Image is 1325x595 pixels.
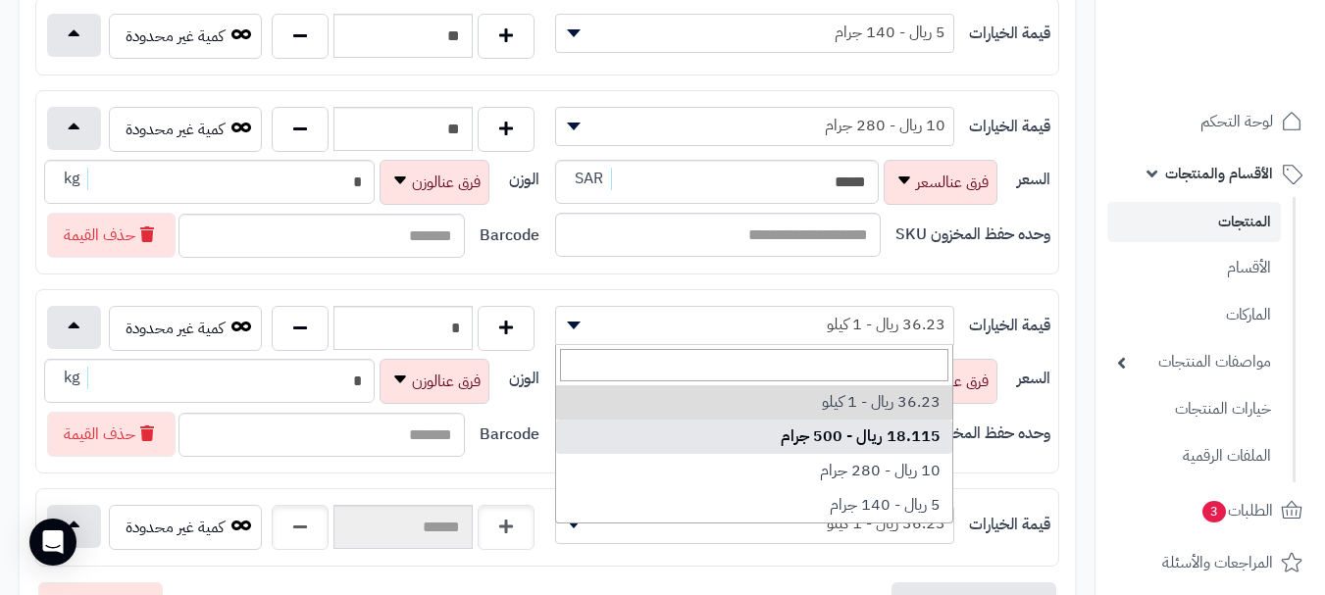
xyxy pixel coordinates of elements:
[1165,160,1273,187] span: الأقسام والمنتجات
[895,223,1050,246] label: وحده حفظ المخزون SKU
[1017,368,1050,390] label: السعر
[556,488,952,522] li: 5 ريال - 140 جرام
[895,422,1050,445] label: وحده حفظ المخزون SKU
[556,454,952,488] li: 10 ريال - 280 جرام
[556,18,953,47] span: 5 ريال - 140 جرام
[1107,202,1281,242] a: المنتجات
[1107,539,1313,586] a: المراجعات والأسئلة
[47,213,176,258] button: حذف القيمة
[47,412,176,457] button: حذف القيمة
[1192,55,1306,96] img: logo-2.png
[567,168,612,190] span: SAR
[1107,388,1281,430] a: خيارات المنتجات
[56,168,88,190] span: kg
[1107,487,1313,534] a: الطلبات3
[1017,169,1050,191] label: السعر
[480,224,539,247] label: Barcode
[509,169,539,191] label: الوزن
[1107,247,1281,289] a: الأقسام
[1107,98,1313,145] a: لوحة التحكم
[556,385,952,420] li: 36.23 ريال - 1 كيلو
[1200,108,1273,135] span: لوحة التحكم
[1162,549,1273,576] span: المراجعات والأسئلة
[969,315,1050,337] label: قيمة الخيارات
[556,509,953,538] span: 36.23 ريال - 1 كيلو
[509,368,539,390] label: الوزن
[969,116,1050,138] label: قيمة الخيارات
[1202,501,1226,522] span: 3
[1107,294,1281,336] a: الماركات
[556,310,953,339] span: 36.23 ريال - 1 كيلو
[969,23,1050,45] label: قيمة الخيارات
[1107,435,1281,477] a: الملفات الرقمية
[969,514,1050,536] label: قيمة الخيارات
[556,420,952,454] li: 18.115 ريال - 500 جرام
[1107,341,1281,383] a: مواصفات المنتجات
[480,423,539,446] label: Barcode
[56,367,88,389] span: kg
[555,505,954,544] span: 36.23 ريال - 1 كيلو
[556,111,953,140] span: 10 ريال - 280 جرام
[555,306,954,345] span: 36.23 ريال - 1 كيلو
[1200,497,1273,524] span: الطلبات
[555,14,954,53] span: 5 ريال - 140 جرام
[555,107,954,146] span: 10 ريال - 280 جرام
[29,519,76,566] div: Open Intercom Messenger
